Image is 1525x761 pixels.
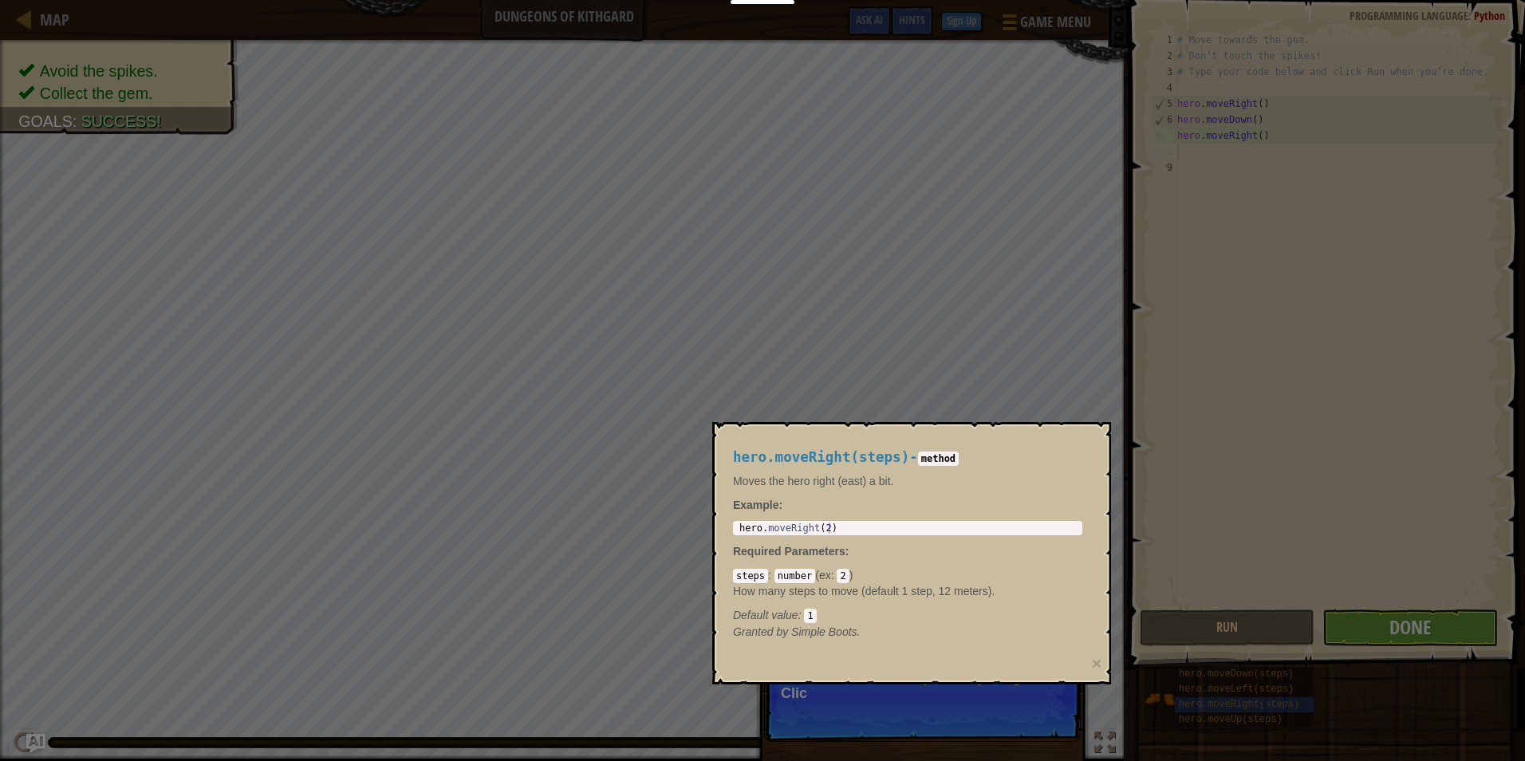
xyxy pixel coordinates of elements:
code: 1 [804,609,816,623]
code: number [774,569,815,583]
strong: : [733,499,782,511]
p: Moves the hero right (east) a bit. [733,473,1082,489]
span: : [845,545,849,558]
span: Default value [733,609,798,621]
span: : [768,569,774,582]
p: How many steps to move (default 1 step, 12 meters). [733,583,1082,599]
span: : [831,569,837,582]
em: Simple Boots. [733,625,861,638]
div: ( ) [733,567,1082,623]
code: method [918,451,959,466]
span: Required Parameters [733,545,845,558]
span: : [798,609,805,621]
code: 2 [837,569,849,583]
span: hero.moveRight(steps) [733,449,909,465]
code: steps [733,569,768,583]
span: ex [819,569,831,582]
button: × [1092,655,1101,672]
span: Granted by [733,625,791,638]
span: Example [733,499,779,511]
h4: - [733,450,1082,465]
